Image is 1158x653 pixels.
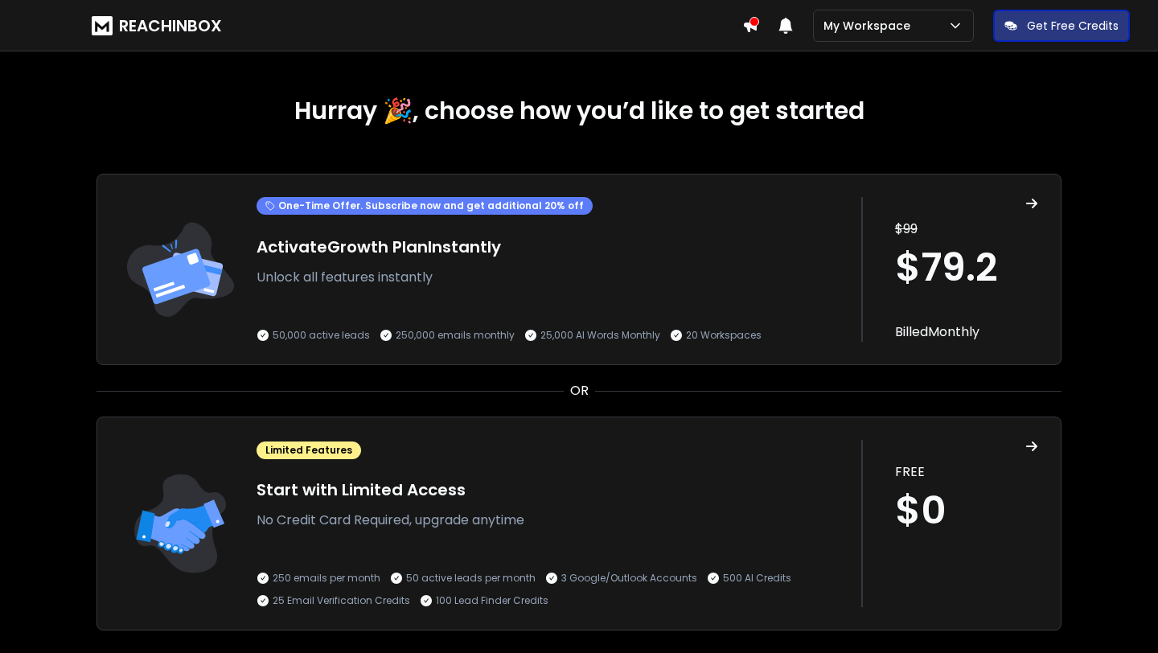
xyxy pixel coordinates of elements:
p: 500 AI Credits [723,572,791,585]
p: 250 emails per month [273,572,380,585]
p: 50 active leads per month [406,572,536,585]
p: No Credit Card Required, upgrade anytime [257,511,845,530]
p: 20 Workspaces [686,329,762,342]
button: Get Free Credits [993,10,1130,42]
p: 25 Email Verification Credits [273,594,410,607]
p: 250,000 emails monthly [396,329,515,342]
p: Unlock all features instantly [257,268,845,287]
img: trail [120,197,240,342]
p: Billed Monthly [895,322,1038,342]
p: 3 Google/Outlook Accounts [561,572,697,585]
p: $ 99 [895,220,1038,239]
p: Get Free Credits [1027,18,1119,34]
h1: $0 [895,491,1038,530]
h1: Hurray 🎉, choose how you’d like to get started [96,97,1061,125]
img: logo [92,16,113,35]
h1: REACHINBOX [119,14,222,37]
p: 100 Lead Finder Credits [436,594,548,607]
p: 50,000 active leads [273,329,370,342]
div: OR [96,381,1061,400]
div: Limited Features [257,441,361,459]
h1: Activate Growth Plan Instantly [257,236,845,258]
p: FREE [895,462,1038,482]
div: One-Time Offer. Subscribe now and get additional 20% off [257,197,593,215]
p: 25,000 AI Words Monthly [540,329,660,342]
img: trail [120,440,240,607]
h1: $ 79.2 [895,248,1038,287]
p: My Workspace [823,18,917,34]
h1: Start with Limited Access [257,478,845,501]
